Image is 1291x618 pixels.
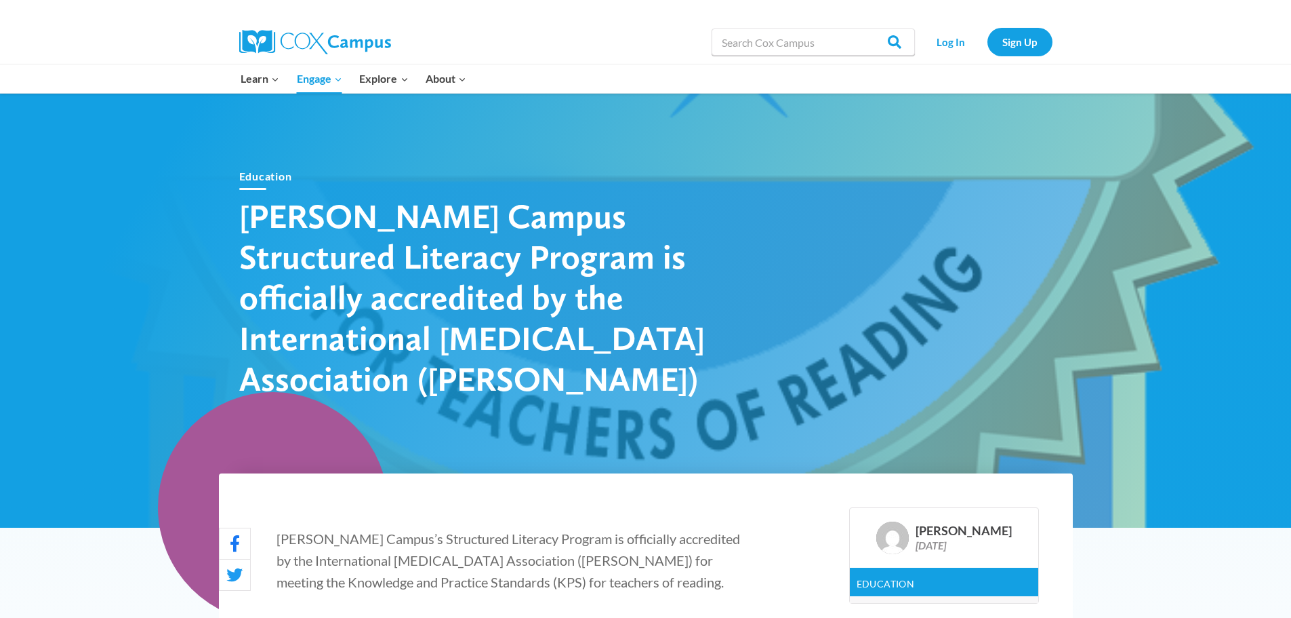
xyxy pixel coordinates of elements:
[239,170,292,182] a: Education
[857,578,915,590] a: Education
[916,524,1012,539] div: [PERSON_NAME]
[297,70,342,88] span: Engage
[239,30,391,54] img: Cox Campus
[916,539,1012,552] div: [DATE]
[712,28,915,56] input: Search Cox Campus
[276,530,740,590] span: [PERSON_NAME] Campus’s Structured Literacy Program is officially accredited by the International ...
[922,28,981,56] a: Log In
[359,70,408,88] span: Explore
[241,70,279,88] span: Learn
[239,195,714,399] h1: [PERSON_NAME] Campus Structured Literacy Program is officially accredited by the International [M...
[987,28,1052,56] a: Sign Up
[426,70,466,88] span: About
[232,64,475,93] nav: Primary Navigation
[922,28,1052,56] nav: Secondary Navigation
